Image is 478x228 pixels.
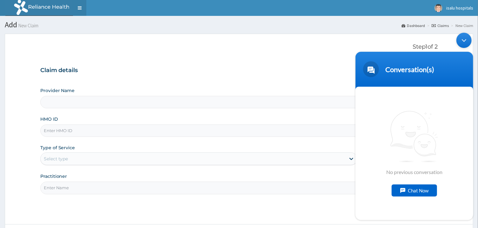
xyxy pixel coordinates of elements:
h1: Add [5,21,473,29]
div: Select type [44,156,68,162]
input: Enter Name [40,182,438,194]
label: HMO ID [40,116,58,122]
img: User Image [435,4,442,12]
a: Claims [432,23,449,28]
iframe: SalesIQ Chatwindow [352,30,476,223]
p: Step 1 of 2 [40,44,438,50]
small: New Claim [17,23,38,28]
label: Provider Name [40,87,75,94]
label: Type of Service [40,144,75,151]
li: New Claim [449,23,473,28]
label: Practitioner [40,173,67,179]
a: Dashboard [402,23,425,28]
input: Enter HMO ID [40,124,438,137]
span: isalu hospitals [446,5,473,11]
h3: Claim details [40,67,438,74]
